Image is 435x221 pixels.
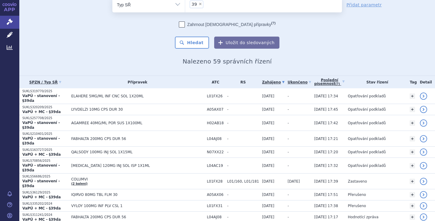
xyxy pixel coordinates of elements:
[175,37,209,49] button: Hledat
[410,120,415,126] a: +
[314,179,338,184] span: [DATE] 17:39
[22,94,60,103] strong: VaPÚ - stanovení - §39da
[205,0,208,8] input: 39
[410,203,415,209] a: +
[182,58,272,65] span: Nalezeno 59 správních řízení
[227,215,259,219] span: -
[71,177,204,181] span: COLUMVI
[71,215,204,219] span: FABHALTA 200MG CPS DUR 56
[335,82,340,86] abbr: (?)
[207,179,224,184] span: L01FX28
[348,204,366,208] span: Přerušeno
[71,164,204,168] span: [MEDICAL_DATA] 120MG INJ SOL ISP 1X1ML
[22,89,68,93] p: SUKLS319770/2025
[68,76,204,88] th: Přípravek
[314,150,338,154] span: [DATE] 17:20
[420,191,427,198] a: detail
[314,94,338,98] span: [DATE] 17:34
[345,76,407,88] th: Stav řízení
[22,213,68,217] p: SUKLS311241/2024
[288,121,289,125] span: -
[262,137,274,141] span: [DATE]
[420,162,427,169] a: detail
[22,163,60,172] strong: VaPÚ - stanovení - §39da
[262,121,274,125] span: [DATE]
[22,206,61,210] strong: VaPÚ + MC - §39da
[348,215,378,219] span: Hodnotící zpráva
[314,164,338,168] span: [DATE] 17:32
[288,204,289,208] span: -
[348,107,386,112] span: Opatřování podkladů
[314,137,338,141] span: [DATE] 17:21
[348,164,386,168] span: Opatřování podkladů
[262,107,274,112] span: [DATE]
[288,179,300,184] span: [DATE]
[314,76,345,88] a: Poslednípísemnost(?)
[227,193,259,197] span: -
[207,193,224,197] span: A05AX06
[207,150,224,154] span: N07XX22
[22,148,68,152] p: SUKLS163727/2025
[410,107,415,112] a: +
[179,21,275,28] label: Zahrnout [DEMOGRAPHIC_DATA] přípravky
[314,121,338,125] span: [DATE] 17:42
[71,204,204,208] span: VYLOY 100MG INF PLV CSL 1
[71,137,204,141] span: FABHALTA 200MG CPS DUR 56
[262,150,274,154] span: [DATE]
[227,94,259,98] span: -
[410,149,415,155] a: +
[262,215,274,219] span: [DATE]
[22,159,68,163] p: SUKLS70856/2025
[207,204,224,208] span: L01FX31
[410,136,415,141] a: +
[207,107,224,112] span: A05AX07
[262,164,274,168] span: [DATE]
[348,137,386,141] span: Opatřování podkladů
[227,179,259,184] span: L01/160, L01/181
[22,174,68,179] p: SUKLS56686/2025
[262,78,284,86] a: Zahájeno
[207,164,224,168] span: L04AC19
[227,204,259,208] span: -
[207,94,224,98] span: L01FX26
[348,179,367,184] span: Zastaveno
[204,76,224,88] th: ATC
[227,107,259,112] span: -
[348,94,386,98] span: Opatřování podkladů
[314,107,338,112] span: [DATE] 17:45
[314,215,338,219] span: [DATE] 17:17
[71,121,204,125] span: AGAMREE 40MG/ML POR SUS 1X100ML
[22,195,61,199] strong: VaPÚ + MC - §39da
[22,136,60,145] strong: VaPÚ - stanovení - §39da
[288,94,289,98] span: -
[22,190,68,195] p: SUKLS36129/2025
[410,179,415,184] a: +
[22,105,68,109] p: SUKLS320209/2025
[410,214,415,220] a: +
[22,202,68,206] p: SUKLS335202/2024
[288,137,289,141] span: -
[227,164,259,168] span: -
[22,132,68,136] p: SUKLS210401/2025
[410,93,415,99] a: +
[22,78,68,86] a: SPZN / Typ SŘ
[227,137,259,141] span: -
[71,182,88,185] a: (2 balení)
[262,94,274,98] span: [DATE]
[410,163,415,168] a: +
[71,94,204,98] span: ELAHERE 5MG/ML INF CNC SOL 1X20ML
[420,106,427,113] a: detail
[420,178,427,185] a: detail
[420,135,427,142] a: detail
[227,121,259,125] span: -
[420,119,427,127] a: detail
[314,204,338,208] span: [DATE] 17:38
[288,193,289,197] span: -
[207,215,224,219] span: L04AJ08
[22,116,68,120] p: SUKLS257708/2025
[417,76,435,88] th: Detail
[224,76,259,88] th: RS
[420,213,427,221] a: detail
[262,204,274,208] span: [DATE]
[407,76,417,88] th: Tag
